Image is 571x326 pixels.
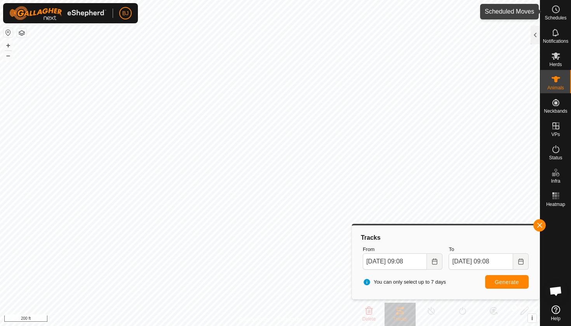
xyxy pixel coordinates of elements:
a: Help [540,302,571,324]
label: To [449,246,529,253]
span: Heatmap [546,202,565,207]
button: Choose Date [427,253,442,270]
span: VPs [551,132,560,137]
span: BJ [122,9,129,17]
button: Choose Date [513,253,529,270]
span: Neckbands [544,109,567,113]
span: You can only select up to 7 days [363,278,446,286]
span: i [531,315,533,321]
span: Status [549,155,562,160]
span: Infra [551,179,560,183]
a: Privacy Policy [239,316,268,323]
div: Open chat [544,279,568,303]
span: Help [551,316,561,321]
span: Schedules [545,16,566,20]
button: Reset Map [3,28,13,37]
img: Gallagher Logo [9,6,106,20]
button: i [528,314,536,323]
div: Tracks [360,233,532,242]
span: Generate [495,279,519,285]
button: Map Layers [17,28,26,38]
span: Herds [549,62,562,67]
span: Animals [547,85,564,90]
label: From [363,246,443,253]
span: Notifications [543,39,568,44]
a: Contact Us [278,316,301,323]
button: + [3,41,13,50]
button: Generate [485,275,529,289]
button: – [3,51,13,60]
